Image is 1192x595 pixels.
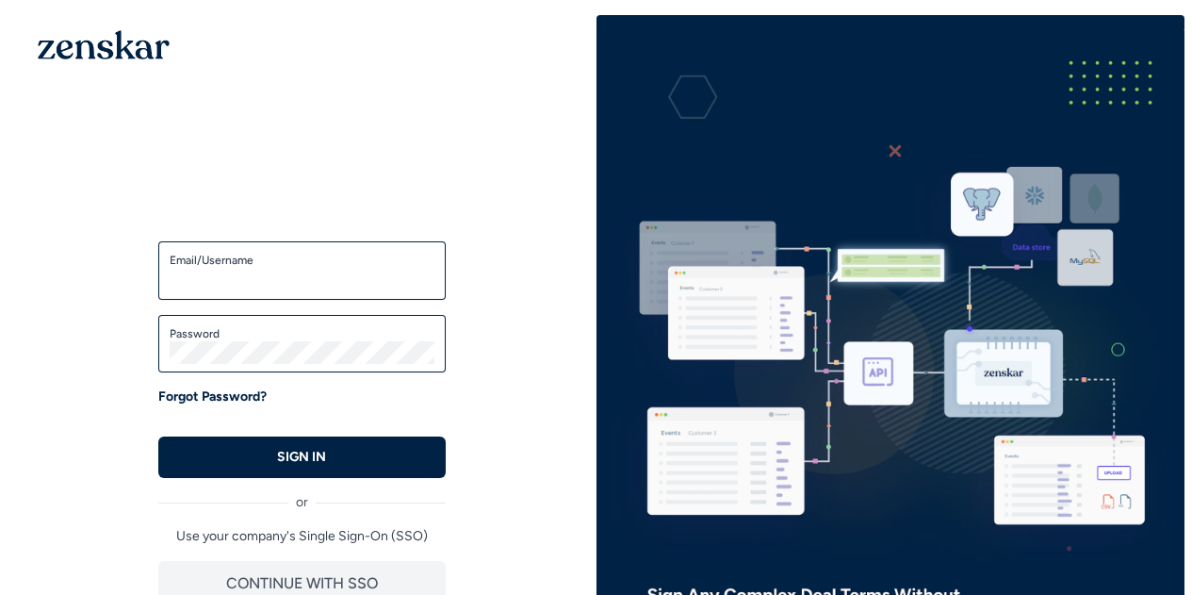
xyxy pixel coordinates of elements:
label: Email/Username [170,253,434,268]
p: SIGN IN [277,448,326,467]
img: 1OGAJ2xQqyY4LXKgY66KYq0eOWRCkrZdAb3gUhuVAqdWPZE9SRJmCz+oDMSn4zDLXe31Ii730ItAGKgCKgCCgCikA4Av8PJUP... [38,30,170,59]
label: Password [170,326,434,341]
a: Forgot Password? [158,388,267,406]
p: Use your company's Single Sign-On (SSO) [158,527,446,546]
div: or [158,478,446,512]
button: SIGN IN [158,437,446,478]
